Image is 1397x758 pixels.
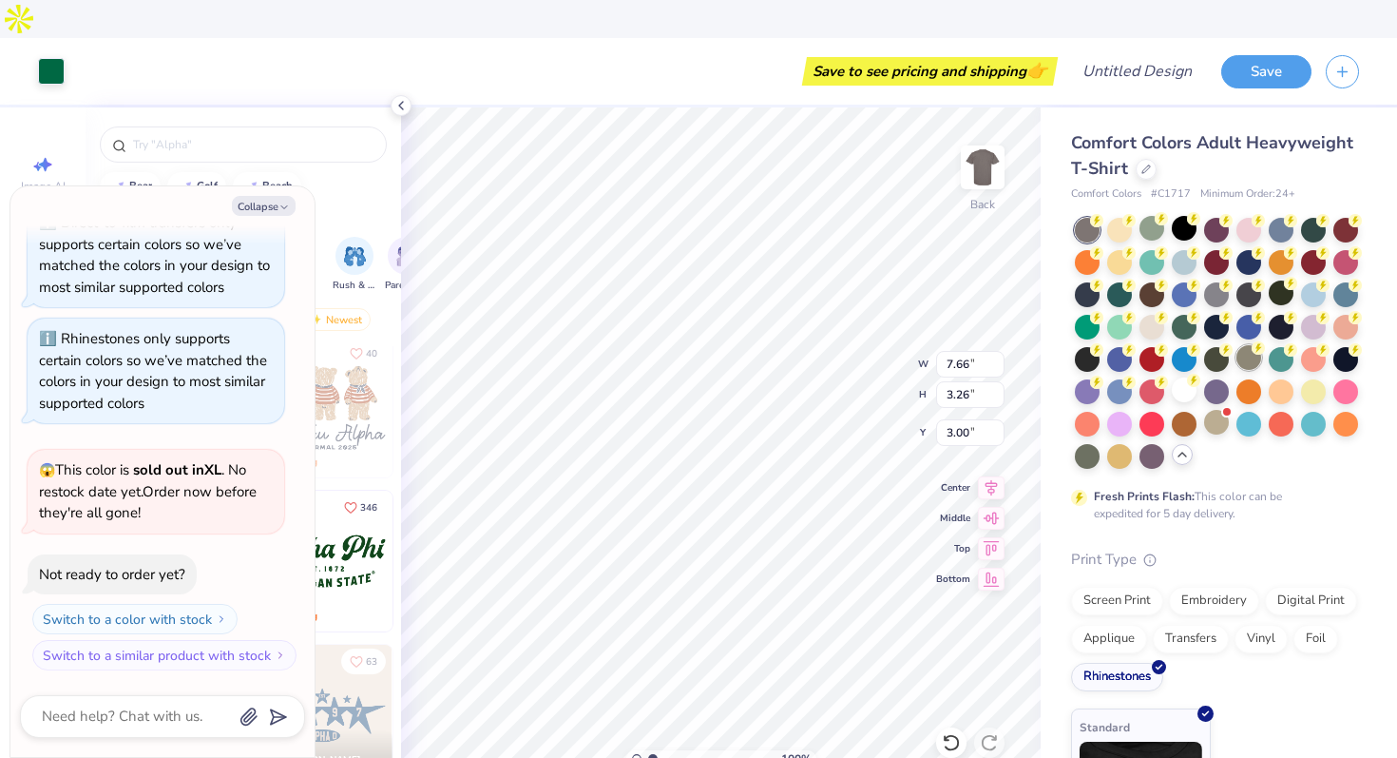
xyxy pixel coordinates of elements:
[1200,186,1295,203] span: Minimum Order: 24 +
[233,172,301,201] button: beach
[392,337,532,477] img: d12c9beb-9502-45c7-ae94-40b97fdd6040
[178,181,193,192] img: trend_line.gif
[100,172,161,201] button: bear
[335,495,386,520] button: Like
[32,604,238,634] button: Switch to a color with stock
[39,213,270,297] div: Direct-to-film transfers only supports certain colors so we’ve matched the colors in your design ...
[1234,625,1288,653] div: Vinyl
[936,542,970,555] span: Top
[39,329,267,413] div: Rhinestones only supports certain colors so we’ve matched the colors in your design to most simil...
[129,181,152,191] div: bear
[275,650,286,661] img: Switch to a similar product with stock
[1071,587,1163,615] div: Screen Print
[262,181,293,191] div: beach
[1265,587,1357,615] div: Digital Print
[360,503,377,513] span: 346
[807,57,1053,86] div: Save to see pricing and shipping
[39,461,55,479] span: 😱
[1153,625,1229,653] div: Transfers
[1151,186,1191,203] span: # C1717
[936,351,1005,378] input: overall type: UNKNOWN_TYPE html type: HTML_TYPE_UNSPECIFIED server type: NO_SERVER_DATA heuristic...
[197,181,218,191] div: golf
[936,481,970,495] span: Center
[936,381,1005,408] input: overall type: UNKNOWN_TYPE html type: HTML_TYPE_UNSPECIFIED server type: NO_SERVER_DATA heuristic...
[32,640,297,671] button: Switch to a similar product with stock
[1071,186,1141,203] span: Comfort Colors
[1094,489,1195,504] strong: Fresh Prints Flash:
[39,565,185,584] div: Not ready to order yet?
[344,245,366,267] img: Rush & Bid Image
[366,349,377,359] span: 40
[1080,717,1130,737] span: Standard
[243,181,258,192] img: trend_line.gif
[40,704,233,729] textarea: overall type: UNKNOWN_TYPE html type: HTML_TYPE_UNSPECIFIED server type: NO_SERVER_DATA heuristic...
[1071,131,1353,180] span: Comfort Colors Adult Heavyweight T-Shirt
[385,237,429,293] button: filter button
[385,237,429,293] div: filter for Parent's Weekend
[131,135,374,154] input: overall type: UNKNOWN_TYPE html type: HTML_TYPE_UNSPECIFIED server type: NO_SERVER_DATA heuristic...
[970,196,995,213] div: Back
[333,237,376,293] div: filter for Rush & Bid
[333,279,376,293] span: Rush & Bid
[1071,663,1163,691] div: Rhinestones
[39,460,257,522] span: This color is . No restock date yet. Order now before they're all gone!
[1221,55,1311,88] button: Save
[1067,52,1207,90] input: overall type: UNKNOWN_TYPE html type: HTML_TYPE_UNSPECIFIED server type: NO_SERVER_DATA heuristic...
[252,491,392,632] img: 509aa579-d1dd-4753-a2ca-fe6b9b3d7ce7
[1071,625,1147,653] div: Applique
[964,148,1002,186] img: Back
[396,245,418,267] img: Parent's Weekend Image
[252,337,392,477] img: a3be6b59-b000-4a72-aad0-0c575b892a6b
[110,181,125,192] img: trend_line.gif
[341,649,386,674] button: Like
[1026,59,1047,82] span: 👉
[298,308,371,331] div: Newest
[232,196,296,216] button: Collapse
[1094,488,1328,522] div: This color can be expedited for 5 day delivery.
[1169,587,1259,615] div: Embroidery
[385,279,429,293] span: Parent's Weekend
[1071,549,1359,571] div: Print Type
[392,491,532,632] img: e9359b61-4979-43b2-b67e-bebd332b6cfa
[936,573,970,586] span: Bottom
[21,179,66,194] span: Image AI
[133,460,221,479] strong: sold out in XL
[366,657,377,667] span: 63
[1293,625,1338,653] div: Foil
[216,613,227,625] img: Switch to a color with stock
[341,340,386,366] button: Like
[167,172,226,201] button: golf
[936,419,1005,446] input: overall type: UNKNOWN_TYPE html type: HTML_TYPE_UNSPECIFIED server type: NO_SERVER_DATA heuristic...
[333,237,376,293] button: filter button
[936,512,970,525] span: Middle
